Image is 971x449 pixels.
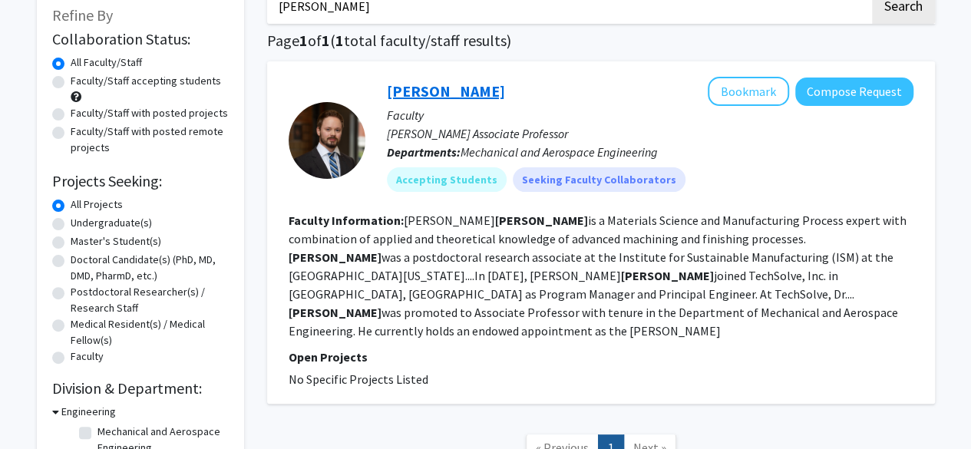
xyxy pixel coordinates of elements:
label: All Projects [71,196,123,213]
a: [PERSON_NAME] [387,81,505,101]
label: Faculty/Staff with posted remote projects [71,124,229,156]
p: [PERSON_NAME] Associate Professor [387,124,913,143]
h2: Collaboration Status: [52,30,229,48]
label: Doctoral Candidate(s) (PhD, MD, DMD, PharmD, etc.) [71,252,229,284]
label: All Faculty/Staff [71,54,142,71]
p: Faculty [387,106,913,124]
p: Open Projects [289,348,913,366]
span: Mechanical and Aerospace Engineering [461,144,658,160]
span: 1 [322,31,330,50]
b: [PERSON_NAME] [495,213,588,228]
mat-chip: Seeking Faculty Collaborators [513,167,685,192]
label: Medical Resident(s) / Medical Fellow(s) [71,316,229,348]
h3: Engineering [61,404,116,420]
label: Faculty/Staff accepting students [71,73,221,89]
iframe: Chat [12,380,65,437]
button: Add Julius Schoop to Bookmarks [708,77,789,106]
span: 1 [299,31,308,50]
label: Faculty/Staff with posted projects [71,105,228,121]
b: Faculty Information: [289,213,404,228]
fg-read-more: [PERSON_NAME] is a Materials Science and Manufacturing Process expert with combination of applied... [289,213,907,338]
span: 1 [335,31,344,50]
b: [PERSON_NAME] [289,305,381,320]
span: Refine By [52,5,113,25]
label: Undergraduate(s) [71,215,152,231]
h2: Projects Seeking: [52,172,229,190]
b: Departments: [387,144,461,160]
label: Master's Student(s) [71,233,161,249]
label: Postdoctoral Researcher(s) / Research Staff [71,284,229,316]
span: No Specific Projects Listed [289,371,428,387]
b: [PERSON_NAME] [621,268,714,283]
h1: Page of ( total faculty/staff results) [267,31,935,50]
h2: Division & Department: [52,379,229,398]
b: [PERSON_NAME] [289,249,381,265]
button: Compose Request to Julius Schoop [795,78,913,106]
label: Faculty [71,348,104,365]
mat-chip: Accepting Students [387,167,507,192]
